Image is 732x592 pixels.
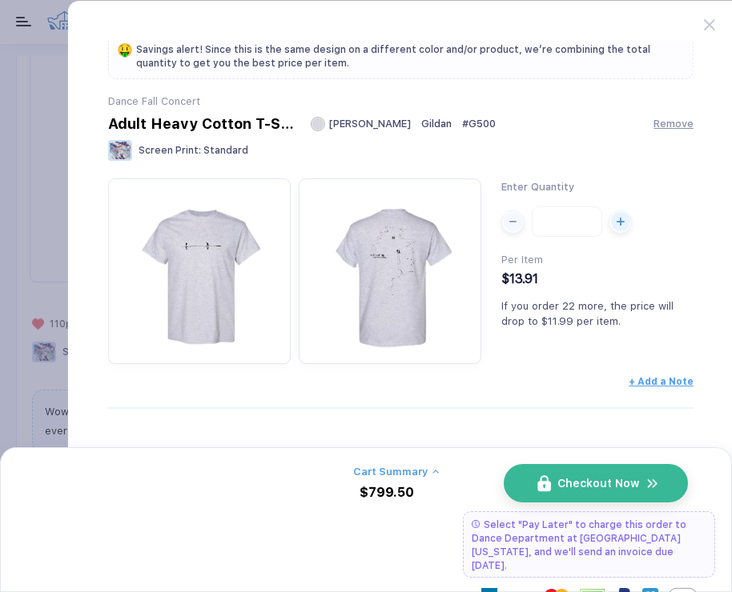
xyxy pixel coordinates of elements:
[136,43,685,70] span: Savings alert! Since this is the same design on a different color and/or product, we’re combining...
[108,140,132,161] img: Screen Print
[629,376,694,387] button: + Add a Note
[654,118,694,130] button: Remove
[501,181,574,193] span: Enter Quantity
[501,254,543,266] span: Per Item
[203,145,248,156] span: Standard
[117,43,133,57] span: 🤑
[462,118,496,130] span: # G500
[501,271,538,286] span: $13.91
[504,464,688,502] button: iconCheckout Nowicon
[501,300,674,327] span: If you order 22 more, the price will drop to $11.99 per item.
[353,466,439,478] button: Cart Summary
[307,186,473,353] img: aa43e5c8-b851-4007-a549-b0fd657c8e1b_nt_back_1759256433905.jpg
[108,115,300,132] div: Adult Heavy Cotton T-Shirt
[537,475,551,492] img: icon
[116,186,283,353] img: aa43e5c8-b851-4007-a549-b0fd657c8e1b_nt_front_1759256433903.jpg
[463,511,715,578] div: Select "Pay Later" to charge this order to Dance Department at [GEOGRAPHIC_DATA][US_STATE], and w...
[646,476,660,491] img: icon
[108,95,694,107] div: Dance Fall Concert
[472,520,480,528] img: pay later
[360,486,414,500] div: $799.50
[139,145,201,156] span: Screen Print :
[329,118,411,130] span: [PERSON_NAME]
[421,118,452,130] span: Gildan
[557,477,639,490] span: Checkout Now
